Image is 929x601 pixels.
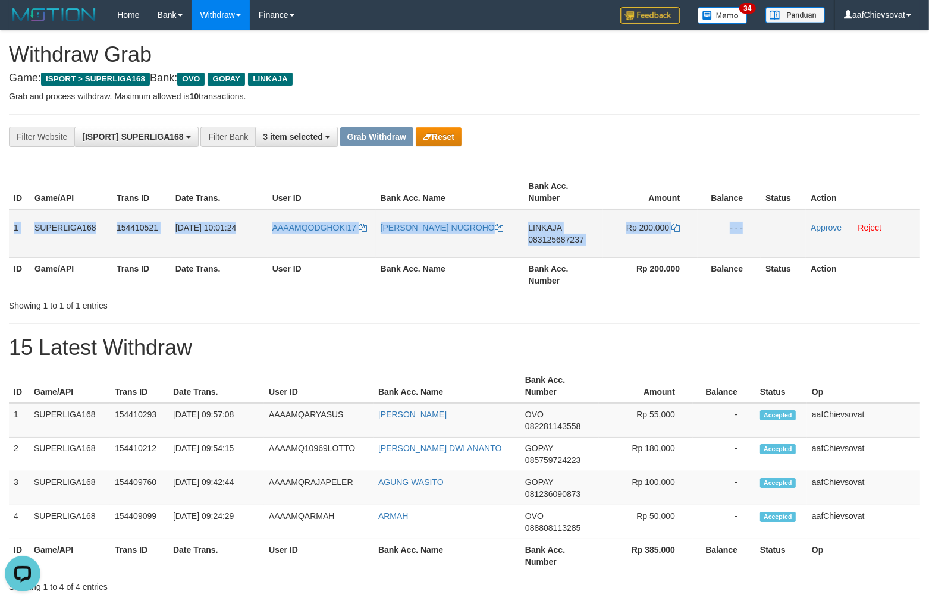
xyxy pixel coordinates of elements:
[168,505,264,539] td: [DATE] 09:24:29
[110,471,168,505] td: 154409760
[693,539,755,573] th: Balance
[110,403,168,438] td: 154410293
[693,471,755,505] td: -
[806,257,920,291] th: Action
[264,505,374,539] td: AAAAMQARMAH
[599,539,693,573] th: Rp 385.000
[693,369,755,403] th: Balance
[208,73,245,86] span: GOPAY
[374,539,520,573] th: Bank Acc. Name
[381,223,503,232] a: [PERSON_NAME] NUGROHO
[263,132,322,141] span: 3 item selected
[811,223,842,232] a: Approve
[9,209,30,258] td: 1
[807,539,920,573] th: Op
[378,477,444,487] a: AGUNG WASITO
[525,455,580,465] span: Copy 085759724223 to clipboard
[9,471,29,505] td: 3
[171,175,268,209] th: Date Trans.
[110,438,168,471] td: 154410212
[525,410,544,419] span: OVO
[525,443,553,453] span: GOPAY
[110,505,168,539] td: 154409099
[807,369,920,403] th: Op
[599,438,693,471] td: Rp 180,000
[807,471,920,505] td: aafChievsovat
[9,257,30,291] th: ID
[189,92,199,101] strong: 10
[620,7,680,24] img: Feedback.jpg
[9,295,378,311] div: Showing 1 to 1 of 1 entries
[698,257,761,291] th: Balance
[82,132,183,141] span: [ISPORT] SUPERLIGA168
[523,257,603,291] th: Bank Acc. Number
[112,257,171,291] th: Trans ID
[9,438,29,471] td: 2
[525,511,544,521] span: OVO
[760,512,796,522] span: Accepted
[248,73,293,86] span: LINKAJA
[528,235,583,244] span: Copy 083125687237 to clipboard
[168,403,264,438] td: [DATE] 09:57:08
[698,175,761,209] th: Balance
[765,7,825,23] img: panduan.png
[378,410,447,419] a: [PERSON_NAME]
[626,223,669,232] span: Rp 200.000
[520,369,599,403] th: Bank Acc. Number
[74,127,198,147] button: [ISPORT] SUPERLIGA168
[9,403,29,438] td: 1
[264,403,374,438] td: AAAAMQARYASUS
[761,175,806,209] th: Status
[30,209,112,258] td: SUPERLIGA168
[376,175,524,209] th: Bank Acc. Name
[525,489,580,499] span: Copy 081236090873 to clipboard
[112,175,171,209] th: Trans ID
[29,471,110,505] td: SUPERLIGA168
[739,3,755,14] span: 34
[29,539,110,573] th: Game/API
[807,505,920,539] td: aafChievsovat
[9,90,920,102] p: Grab and process withdraw. Maximum allowed is transactions.
[698,7,748,24] img: Button%20Memo.svg
[807,438,920,471] td: aafChievsovat
[168,369,264,403] th: Date Trans.
[755,369,807,403] th: Status
[525,477,553,487] span: GOPAY
[168,438,264,471] td: [DATE] 09:54:15
[374,369,520,403] th: Bank Acc. Name
[603,257,698,291] th: Rp 200.000
[175,223,236,232] span: [DATE] 10:01:24
[30,175,112,209] th: Game/API
[523,175,603,209] th: Bank Acc. Number
[525,421,580,431] span: Copy 082281143558 to clipboard
[693,403,755,438] td: -
[806,175,920,209] th: Action
[378,443,501,453] a: [PERSON_NAME] DWI ANANTO
[272,223,367,232] a: AAAAMQODGHOKI17
[9,369,29,403] th: ID
[168,539,264,573] th: Date Trans.
[9,6,99,24] img: MOTION_logo.png
[760,444,796,454] span: Accepted
[9,539,29,573] th: ID
[698,209,761,258] td: - - -
[110,369,168,403] th: Trans ID
[520,539,599,573] th: Bank Acc. Number
[9,43,920,67] h1: Withdraw Grab
[376,257,524,291] th: Bank Acc. Name
[9,576,378,593] div: Showing 1 to 4 of 4 entries
[416,127,462,146] button: Reset
[5,5,40,40] button: Open LiveChat chat widget
[200,127,255,147] div: Filter Bank
[264,369,374,403] th: User ID
[110,539,168,573] th: Trans ID
[9,505,29,539] td: 4
[255,127,337,147] button: 3 item selected
[41,73,150,86] span: ISPORT > SUPERLIGA168
[272,223,357,232] span: AAAAMQODGHOKI17
[268,257,376,291] th: User ID
[171,257,268,291] th: Date Trans.
[264,471,374,505] td: AAAAMQRAJAPELER
[29,369,110,403] th: Game/API
[30,257,112,291] th: Game/API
